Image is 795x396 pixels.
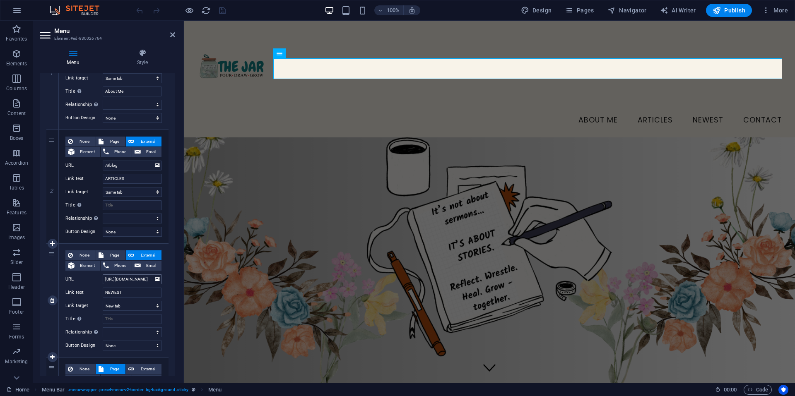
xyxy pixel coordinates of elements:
p: Features [7,209,26,216]
button: Phone [101,147,132,157]
span: Pages [565,6,594,14]
label: Title [65,200,103,210]
input: Title [103,86,162,96]
span: Click to select. Double-click to edit [208,385,222,395]
input: Title [103,200,162,210]
label: Title [65,314,103,324]
span: None [75,137,93,146]
h6: 100% [387,5,400,15]
span: AI Writer [660,6,696,14]
label: Link text [65,288,103,298]
span: More [762,6,788,14]
label: Button Design [65,227,103,237]
span: Phone [111,261,129,271]
label: Link text [65,174,103,184]
p: Boxes [10,135,24,142]
button: Usercentrics [778,385,788,395]
span: Phone [111,374,129,384]
p: Slider [10,259,23,266]
p: Marketing [5,358,28,365]
span: Page [106,250,123,260]
button: Page [96,364,125,374]
button: 100% [374,5,404,15]
button: Phone [101,374,132,384]
button: None [65,364,96,374]
button: reload [201,5,211,15]
label: URL [65,161,103,170]
span: Navigator [607,6,647,14]
button: Element [65,374,100,384]
h3: Element #ed-830026764 [54,35,159,42]
label: Title [65,86,103,96]
button: Email [132,374,161,384]
button: Page [96,250,125,260]
button: Element [65,261,100,271]
span: None [75,250,93,260]
label: Link target [65,187,103,197]
span: Page [106,137,123,146]
h2: Menu [54,27,175,35]
label: Button Design [65,341,103,350]
label: Relationship [65,100,103,110]
button: Navigator [604,4,650,17]
button: Page [96,137,125,146]
h4: Style [110,49,175,66]
button: Phone [101,261,132,271]
button: More [759,4,791,17]
p: Accordion [5,160,28,166]
p: Favorites [6,36,27,42]
nav: breadcrumb [42,385,222,395]
p: Forms [9,334,24,340]
em: 2 [46,187,58,194]
p: Footer [9,309,24,315]
p: Content [7,110,26,117]
input: Title [103,314,162,324]
span: . menu-wrapper .preset-menu-v2-border .bg-background .sticky [68,385,188,395]
i: This element is a customizable preset [192,387,195,392]
input: Link text... [103,174,162,184]
input: URL... [103,274,162,284]
span: None [75,364,93,374]
button: None [65,137,96,146]
button: Code [744,385,772,395]
label: Relationship [65,214,103,223]
div: Design (Ctrl+Alt+Y) [518,4,555,17]
img: Editor Logo [48,5,110,15]
button: Click here to leave preview mode and continue editing [184,5,194,15]
span: Click to select. Double-click to edit [42,385,65,395]
button: External [126,250,161,260]
span: Page [106,364,123,374]
label: URL [65,274,103,284]
h6: Session time [715,385,737,395]
label: Relationship [65,327,103,337]
button: Email [132,261,161,271]
span: Code [747,385,768,395]
button: Publish [706,4,752,17]
p: Columns [6,85,27,92]
button: Pages [561,4,597,17]
p: Header [8,284,25,290]
i: Reload page [201,6,211,15]
input: Link text... [103,288,162,298]
a: Click to cancel selection. Double-click to open Pages [7,385,29,395]
button: External [126,137,161,146]
span: Element [77,261,98,271]
span: Phone [111,147,129,157]
span: Design [521,6,552,14]
label: Button Design [65,113,103,123]
span: Element [77,374,98,384]
span: External [137,137,159,146]
button: Email [132,147,161,157]
label: Link target [65,73,103,83]
p: Elements [6,60,27,67]
em: 1 [46,70,58,76]
button: Design [518,4,555,17]
span: Element [77,147,98,157]
span: External [137,250,159,260]
button: Element [65,147,100,157]
span: : [730,386,731,393]
p: Tables [9,185,24,191]
span: External [137,364,159,374]
label: Link target [65,301,103,311]
p: Images [8,234,25,241]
